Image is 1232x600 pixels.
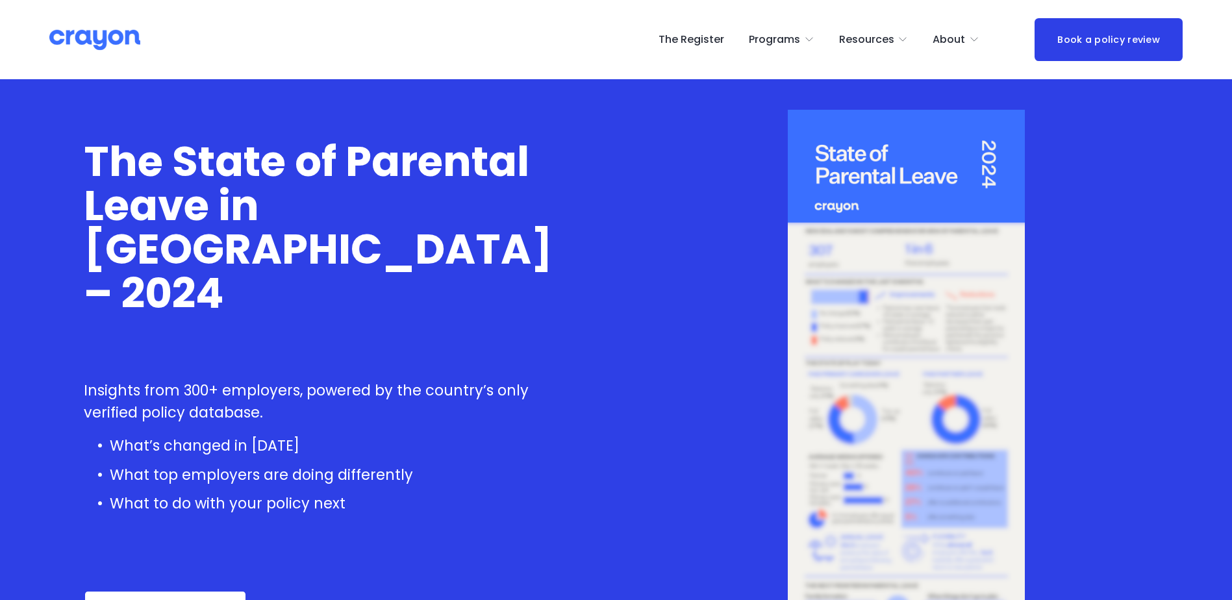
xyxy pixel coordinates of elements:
[749,31,800,49] span: Programs
[110,435,568,457] p: What’s changed in [DATE]
[749,29,814,50] a: folder dropdown
[839,29,909,50] a: folder dropdown
[84,380,568,423] p: Insights from 300+ employers, powered by the country’s only verified policy database.
[110,464,568,486] p: What top employers are doing differently
[933,29,979,50] a: folder dropdown
[49,29,140,51] img: Crayon
[1035,18,1183,60] a: Book a policy review
[84,140,568,315] h1: The State of Parental Leave in [GEOGRAPHIC_DATA] – 2024
[659,29,724,50] a: The Register
[839,31,894,49] span: Resources
[110,493,568,515] p: What to do with your policy next
[933,31,965,49] span: About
